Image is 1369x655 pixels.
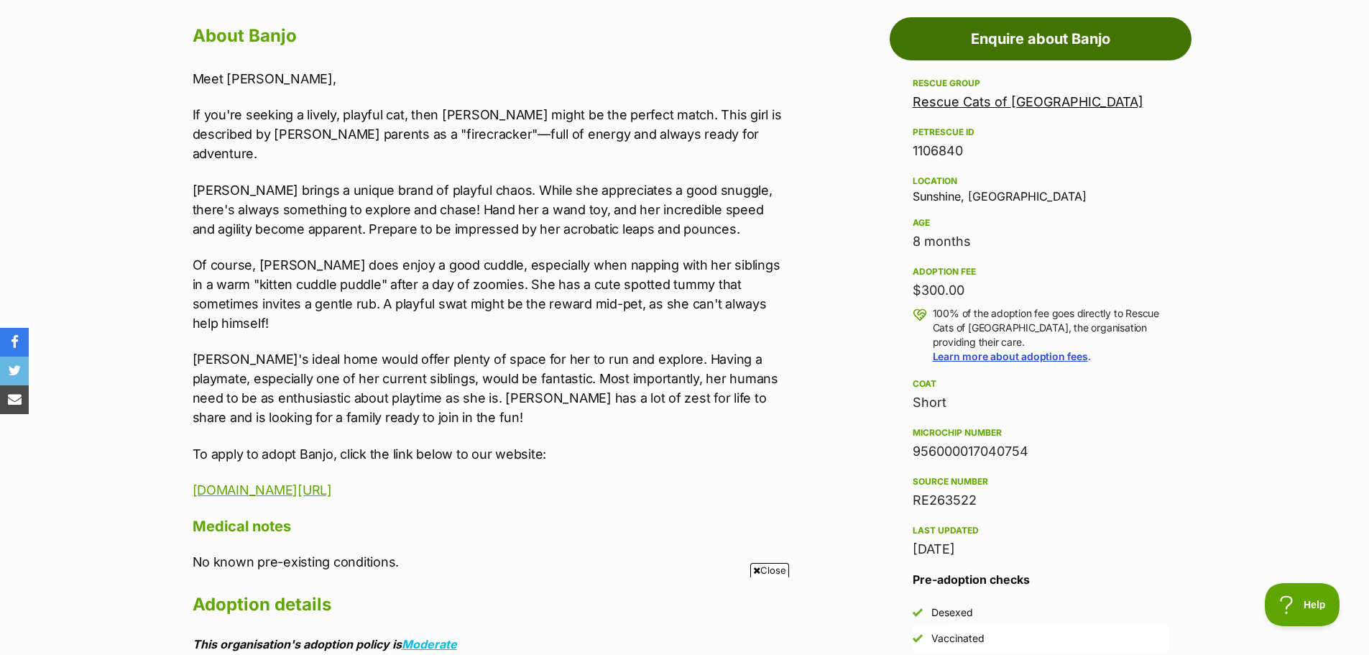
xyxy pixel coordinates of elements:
[913,539,1169,559] div: [DATE]
[913,476,1169,487] div: Source number
[750,563,789,577] span: Close
[423,583,946,648] iframe: Advertisement
[193,69,786,88] p: Meet [PERSON_NAME],
[913,94,1143,109] a: Rescue Cats of [GEOGRAPHIC_DATA]
[913,490,1169,510] div: RE263522
[193,20,786,52] h2: About Banjo
[1265,583,1340,626] iframe: Help Scout Beacon - Open
[913,571,1169,588] h3: Pre-adoption checks
[193,638,786,651] div: This organisation's adoption policy is
[933,350,1088,362] a: Learn more about adoption fees
[913,393,1169,413] div: Short
[193,180,786,239] p: [PERSON_NAME] brings a unique brand of playful chaos. While she appreciates a good snuggle, there...
[913,441,1169,462] div: 956000017040754
[913,175,1169,187] div: Location
[913,232,1169,252] div: 8 months
[913,280,1169,301] div: $300.00
[193,255,786,333] p: Of course, [PERSON_NAME] does enjoy a good cuddle, especially when napping with her siblings in a...
[193,105,786,163] p: If you're seeking a lively, playful cat, then [PERSON_NAME] might be the perfect match. This girl...
[933,306,1169,364] p: 100% of the adoption fee goes directly to Rescue Cats of [GEOGRAPHIC_DATA], the organisation prov...
[193,349,786,427] p: [PERSON_NAME]'s ideal home would offer plenty of space for her to run and explore. Having a playm...
[402,637,457,651] a: Moderate
[913,266,1169,278] div: Adoption fee
[931,631,985,646] div: Vaccinated
[193,589,786,620] h2: Adoption details
[913,378,1169,390] div: Coat
[890,17,1191,60] a: Enquire about Banjo
[193,482,332,498] a: [DOMAIN_NAME][URL]
[913,127,1169,138] div: PetRescue ID
[193,517,786,536] h4: Medical notes
[913,141,1169,161] div: 1106840
[913,78,1169,89] div: Rescue group
[931,605,973,620] div: Desexed
[913,427,1169,439] div: Microchip number
[913,525,1169,536] div: Last updated
[913,217,1169,229] div: Age
[193,444,786,464] p: To apply to adopt Banjo, click the link below to our website:
[913,173,1169,203] div: Sunshine, [GEOGRAPHIC_DATA]
[193,552,786,572] p: No known pre-existing conditions.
